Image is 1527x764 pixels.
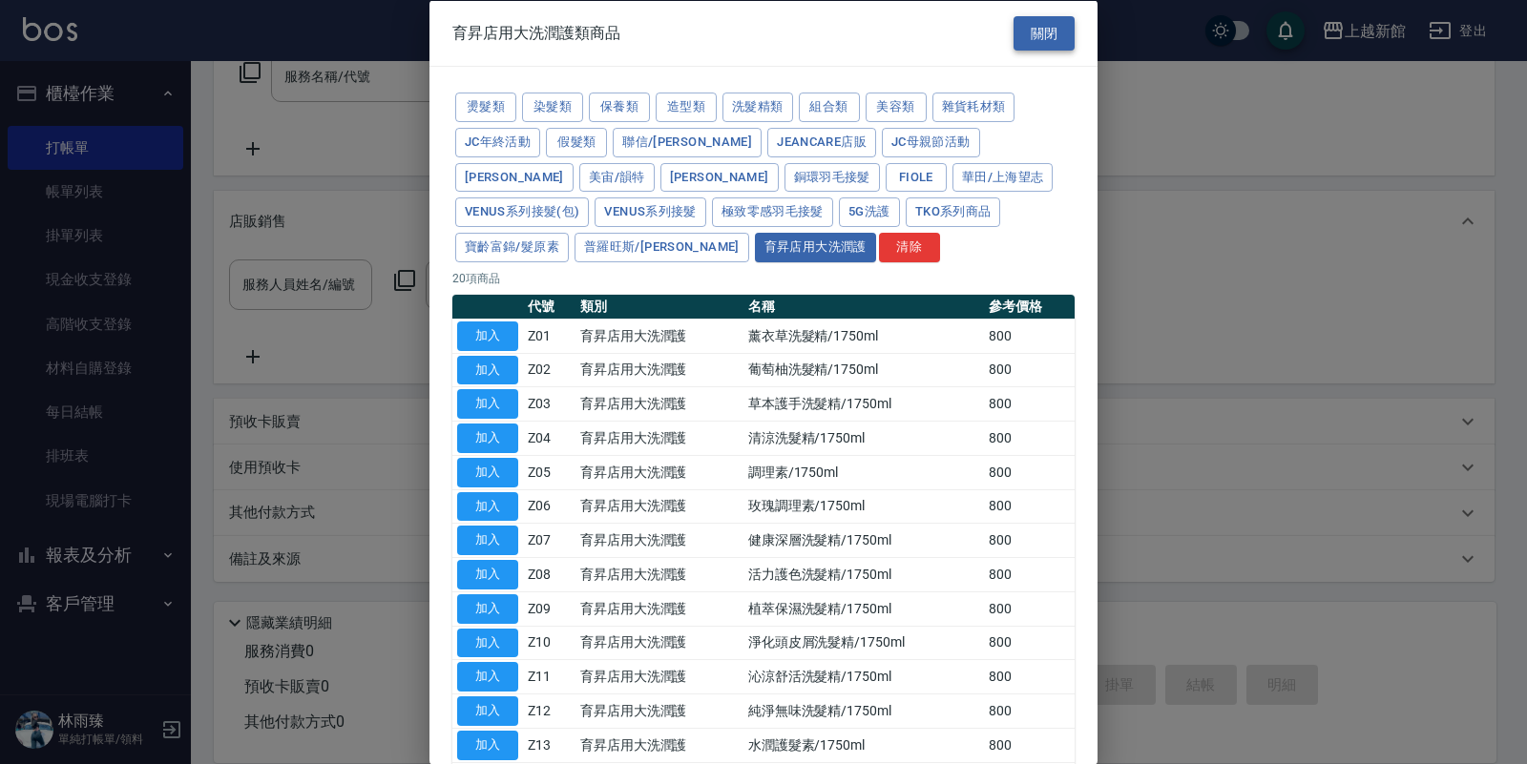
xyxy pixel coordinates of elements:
button: 普羅旺斯/[PERSON_NAME] [575,233,749,262]
button: Venus系列接髮(包) [455,197,589,227]
td: Z01 [523,319,575,353]
td: Z13 [523,728,575,762]
td: Z08 [523,557,575,591]
button: FIOLE [886,162,947,192]
td: 800 [984,693,1075,728]
td: 草本護手洗髮精/1750ml [743,386,984,421]
td: 育昇店用大洗潤護 [575,626,743,660]
p: 20 項商品 [452,269,1075,286]
button: 美容類 [866,93,927,122]
button: 燙髮類 [455,93,516,122]
td: 育昇店用大洗潤護 [575,557,743,591]
td: Z12 [523,693,575,728]
button: 染髮類 [522,93,583,122]
td: Z04 [523,421,575,455]
td: 育昇店用大洗潤護 [575,421,743,455]
td: Z11 [523,659,575,693]
td: 育昇店用大洗潤護 [575,386,743,421]
td: 育昇店用大洗潤護 [575,319,743,353]
button: 加入 [457,355,518,384]
button: 加入 [457,696,518,726]
td: 800 [984,591,1075,626]
td: 調理素/1750ml [743,455,984,489]
td: 800 [984,659,1075,693]
button: [PERSON_NAME] [455,162,574,192]
td: 淨化頭皮屑洗髮精/1750ml [743,626,984,660]
button: 5G洗護 [839,197,900,227]
td: 育昇店用大洗潤護 [575,728,743,762]
button: JC母親節活動 [882,127,980,156]
th: 參考價格 [984,294,1075,319]
span: 育昇店用大洗潤護類商品 [452,23,619,42]
td: 育昇店用大洗潤護 [575,455,743,489]
td: 800 [984,455,1075,489]
button: 組合類 [799,93,860,122]
button: 加入 [457,491,518,521]
td: 育昇店用大洗潤護 [575,659,743,693]
td: 葡萄柚洗髮精/1750ml [743,353,984,387]
button: 加入 [457,628,518,657]
button: 寶齡富錦/髮原素 [455,233,569,262]
button: 加入 [457,320,518,350]
button: 關閉 [1014,15,1075,51]
td: 800 [984,728,1075,762]
button: 洗髮精類 [722,93,793,122]
th: 代號 [523,294,575,319]
button: 造型類 [656,93,717,122]
td: 育昇店用大洗潤護 [575,489,743,524]
button: 極致零感羽毛接髮 [712,197,833,227]
th: 類別 [575,294,743,319]
td: 育昇店用大洗潤護 [575,523,743,557]
td: 健康深層洗髮精/1750ml [743,523,984,557]
td: Z10 [523,626,575,660]
button: 加入 [457,389,518,419]
button: 加入 [457,457,518,486]
td: 800 [984,557,1075,591]
td: Z07 [523,523,575,557]
button: Venus系列接髮 [595,197,705,227]
button: JeanCare店販 [767,127,876,156]
button: 美宙/韻特 [579,162,655,192]
button: JC年終活動 [455,127,540,156]
td: 800 [984,626,1075,660]
td: 育昇店用大洗潤護 [575,693,743,728]
button: 銅環羽毛接髮 [784,162,880,192]
button: 保養類 [589,93,650,122]
td: 薰衣草洗髮精/1750ml [743,319,984,353]
td: 800 [984,489,1075,524]
td: 玫瑰調理素/1750ml [743,489,984,524]
button: TKO系列商品 [906,197,1001,227]
td: 800 [984,353,1075,387]
button: 雜貨耗材類 [932,93,1015,122]
th: 名稱 [743,294,984,319]
button: [PERSON_NAME] [660,162,779,192]
td: 純淨無味洗髮精/1750ml [743,693,984,728]
button: 假髮類 [546,127,607,156]
td: 800 [984,421,1075,455]
td: 育昇店用大洗潤護 [575,353,743,387]
button: 清除 [879,233,940,262]
button: 加入 [457,593,518,623]
td: 沁涼舒活洗髮精/1750ml [743,659,984,693]
td: 活力護色洗髮精/1750ml [743,557,984,591]
td: 800 [984,386,1075,421]
td: Z06 [523,489,575,524]
button: 聯信/[PERSON_NAME] [613,127,762,156]
td: 清涼洗髮精/1750ml [743,421,984,455]
button: 華田/上海望志 [952,162,1054,192]
td: Z02 [523,353,575,387]
td: Z03 [523,386,575,421]
td: Z05 [523,455,575,489]
button: 加入 [457,560,518,589]
td: 800 [984,523,1075,557]
button: 加入 [457,730,518,759]
td: 植萃保濕洗髮精/1750ml [743,591,984,626]
td: 800 [984,319,1075,353]
td: Z09 [523,591,575,626]
td: 水潤護髮素/1750ml [743,728,984,762]
button: 加入 [457,423,518,453]
button: 加入 [457,662,518,692]
td: 育昇店用大洗潤護 [575,591,743,626]
button: 加入 [457,526,518,555]
button: 育昇店用大洗潤護 [755,233,876,262]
